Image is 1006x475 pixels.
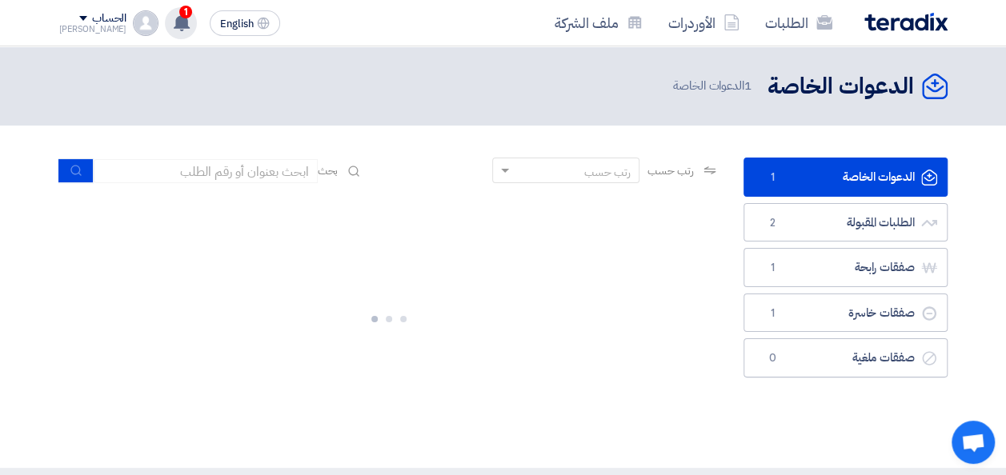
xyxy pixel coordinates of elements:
a: صفقات رابحة1 [743,248,948,287]
div: الحساب [92,12,126,26]
button: English [210,10,280,36]
span: بحث [318,162,339,179]
div: رتب حسب [584,164,631,181]
input: ابحث بعنوان أو رقم الطلب [94,159,318,183]
a: ملف الشركة [542,4,655,42]
a: الطلبات المقبولة2 [743,203,948,242]
img: Teradix logo [864,13,948,31]
span: 1 [764,170,783,186]
span: 1 [179,6,192,18]
span: English [220,18,254,30]
span: 2 [764,215,783,231]
span: 1 [764,260,783,276]
span: 1 [744,77,751,94]
div: Open chat [952,421,995,464]
span: رتب حسب [647,162,693,179]
span: 0 [764,350,783,366]
h2: الدعوات الخاصة [768,71,914,102]
div: [PERSON_NAME] [59,25,127,34]
span: 1 [764,305,783,321]
span: الدعوات الخاصة [673,77,755,95]
a: صفقات خاسرة1 [743,293,948,333]
a: الدعوات الخاصة1 [743,158,948,197]
img: profile_test.png [133,10,158,36]
a: صفقات ملغية0 [743,338,948,377]
a: الطلبات [752,4,845,42]
a: الأوردرات [655,4,752,42]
